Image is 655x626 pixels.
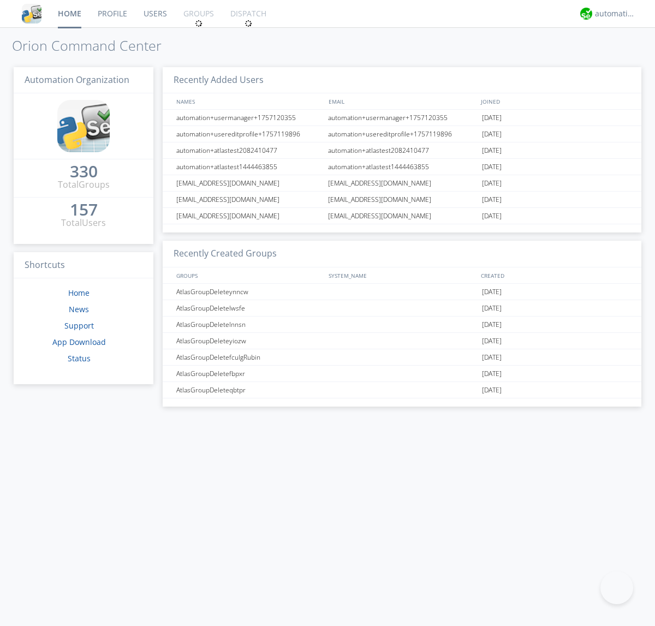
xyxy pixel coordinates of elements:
div: [EMAIL_ADDRESS][DOMAIN_NAME] [325,208,479,224]
div: 157 [70,204,98,215]
a: 330 [70,166,98,178]
div: SYSTEM_NAME [326,267,478,283]
a: Support [64,320,94,331]
div: automation+usereditprofile+1757119896 [174,126,325,142]
a: AtlasGroupDeletefbpxr[DATE] [163,366,641,382]
div: AtlasGroupDeletefculgRubin [174,349,325,365]
div: automation+atlastest2082410477 [174,142,325,158]
a: [EMAIL_ADDRESS][DOMAIN_NAME][EMAIL_ADDRESS][DOMAIN_NAME][DATE] [163,192,641,208]
span: [DATE] [482,366,502,382]
a: AtlasGroupDeleteyiozw[DATE] [163,333,641,349]
div: automation+atlastest1444463855 [174,159,325,175]
img: spin.svg [245,20,252,27]
span: [DATE] [482,159,502,175]
iframe: Toggle Customer Support [600,571,633,604]
a: AtlasGroupDeletelwsfe[DATE] [163,300,641,317]
span: [DATE] [482,349,502,366]
div: 330 [70,166,98,177]
div: automation+usermanager+1757120355 [174,110,325,126]
div: Total Groups [58,178,110,191]
div: CREATED [478,267,631,283]
div: AtlasGroupDeleteqbtpr [174,382,325,398]
span: Automation Organization [25,74,129,86]
div: automation+atlas [595,8,636,19]
a: 157 [70,204,98,217]
span: [DATE] [482,317,502,333]
div: automation+usereditprofile+1757119896 [325,126,479,142]
a: automation+atlastest2082410477automation+atlastest2082410477[DATE] [163,142,641,159]
img: cddb5a64eb264b2086981ab96f4c1ba7 [57,100,110,152]
div: AtlasGroupDeletelnnsn [174,317,325,332]
div: AtlasGroupDeletelwsfe [174,300,325,316]
a: News [69,304,89,314]
span: [DATE] [482,110,502,126]
a: automation+usermanager+1757120355automation+usermanager+1757120355[DATE] [163,110,641,126]
span: [DATE] [482,192,502,208]
div: GROUPS [174,267,323,283]
div: NAMES [174,93,323,109]
div: [EMAIL_ADDRESS][DOMAIN_NAME] [325,192,479,207]
div: [EMAIL_ADDRESS][DOMAIN_NAME] [325,175,479,191]
span: [DATE] [482,142,502,159]
div: [EMAIL_ADDRESS][DOMAIN_NAME] [174,208,325,224]
span: [DATE] [482,300,502,317]
div: AtlasGroupDeletefbpxr [174,366,325,381]
div: [EMAIL_ADDRESS][DOMAIN_NAME] [174,175,325,191]
h3: Recently Added Users [163,67,641,94]
a: AtlasGroupDeletelnnsn[DATE] [163,317,641,333]
span: [DATE] [482,175,502,192]
a: [EMAIL_ADDRESS][DOMAIN_NAME][EMAIL_ADDRESS][DOMAIN_NAME][DATE] [163,175,641,192]
span: [DATE] [482,333,502,349]
span: [DATE] [482,382,502,398]
span: [DATE] [482,284,502,300]
div: [EMAIL_ADDRESS][DOMAIN_NAME] [174,192,325,207]
div: AtlasGroupDeleteynncw [174,284,325,300]
div: automation+atlastest1444463855 [325,159,479,175]
div: automation+atlastest2082410477 [325,142,479,158]
a: AtlasGroupDeletefculgRubin[DATE] [163,349,641,366]
a: AtlasGroupDeleteqbtpr[DATE] [163,382,641,398]
h3: Shortcuts [14,252,153,279]
div: EMAIL [326,93,478,109]
div: Total Users [61,217,106,229]
div: automation+usermanager+1757120355 [325,110,479,126]
a: automation+usereditprofile+1757119896automation+usereditprofile+1757119896[DATE] [163,126,641,142]
a: Status [68,353,91,363]
span: [DATE] [482,126,502,142]
a: automation+atlastest1444463855automation+atlastest1444463855[DATE] [163,159,641,175]
a: [EMAIL_ADDRESS][DOMAIN_NAME][EMAIL_ADDRESS][DOMAIN_NAME][DATE] [163,208,641,224]
div: AtlasGroupDeleteyiozw [174,333,325,349]
span: [DATE] [482,208,502,224]
a: Home [68,288,90,298]
h3: Recently Created Groups [163,241,641,267]
a: App Download [52,337,106,347]
img: d2d01cd9b4174d08988066c6d424eccd [580,8,592,20]
div: JOINED [478,93,631,109]
img: spin.svg [195,20,203,27]
img: cddb5a64eb264b2086981ab96f4c1ba7 [22,4,41,23]
a: AtlasGroupDeleteynncw[DATE] [163,284,641,300]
